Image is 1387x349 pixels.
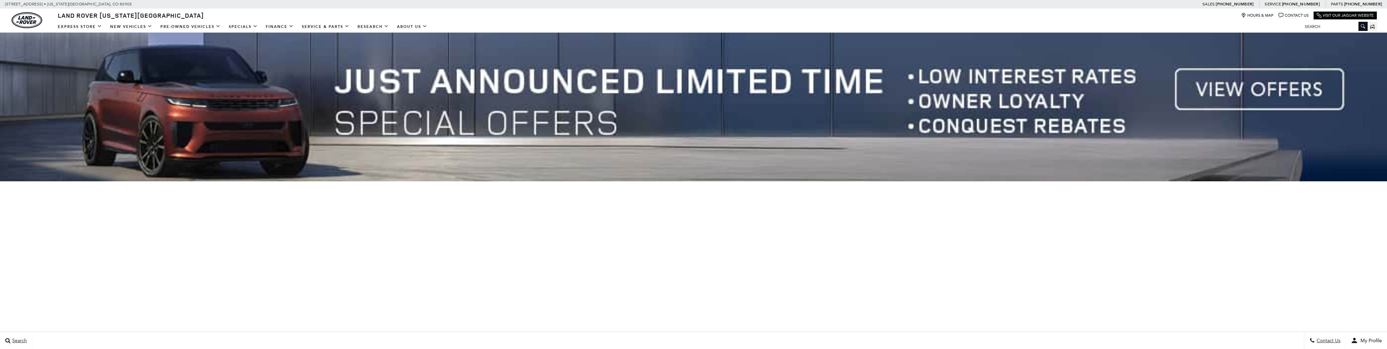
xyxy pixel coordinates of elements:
span: Land Rover [US_STATE][GEOGRAPHIC_DATA] [58,11,204,19]
span: Service [1265,2,1281,6]
a: Pre-Owned Vehicles [156,21,225,33]
img: Land Rover [12,12,42,28]
nav: Main Navigation [54,21,431,33]
a: [PHONE_NUMBER] [1344,1,1382,7]
span: Parts [1331,2,1343,6]
a: New Vehicles [106,21,156,33]
span: Search [11,338,27,344]
a: Contact Us [1279,13,1308,18]
a: Visit Our Jaguar Website [1317,13,1374,18]
a: [STREET_ADDRESS] • [US_STATE][GEOGRAPHIC_DATA], CO 80905 [5,2,132,6]
input: Search [1300,22,1368,31]
a: Land Rover [US_STATE][GEOGRAPHIC_DATA] [54,11,208,19]
span: Sales [1202,2,1215,6]
a: [PHONE_NUMBER] [1282,1,1320,7]
a: About Us [393,21,431,33]
a: Hours & Map [1241,13,1273,18]
span: My Profile [1358,338,1382,344]
a: [PHONE_NUMBER] [1216,1,1253,7]
a: Specials [225,21,262,33]
a: land-rover [12,12,42,28]
a: Research [353,21,393,33]
button: user-profile-menu [1346,332,1387,349]
a: EXPRESS STORE [54,21,106,33]
a: Service & Parts [298,21,353,33]
a: Finance [262,21,298,33]
span: Contact Us [1315,338,1340,344]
